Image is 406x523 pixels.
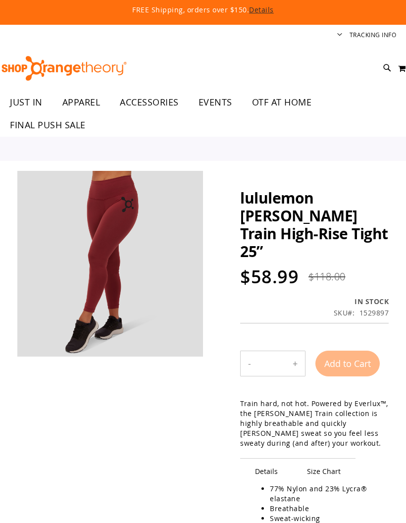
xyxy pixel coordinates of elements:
[258,352,285,375] input: Product quantity
[62,91,101,113] span: APPAREL
[337,31,342,40] button: Account menu
[285,351,305,376] button: Increase product quantity
[110,91,189,114] a: ACCESSORIES
[52,91,110,113] a: APPAREL
[10,114,86,136] span: FINAL PUSH SALE
[249,5,274,14] a: Details
[270,504,379,514] li: Breathable
[241,351,258,376] button: Decrease product quantity
[10,91,43,113] span: JUST IN
[242,91,322,114] a: OTF AT HOME
[252,91,312,113] span: OTF AT HOME
[334,297,389,307] div: In stock
[292,458,355,484] span: Size Chart
[240,264,299,289] span: $58.99
[120,91,179,113] span: ACCESSORIES
[350,31,397,39] a: Tracking Info
[359,308,389,318] div: 1529897
[270,484,379,504] li: 77% Nylon and 23% Lycra® elastane
[25,5,381,15] p: FREE Shipping, orders over $150.
[17,171,203,357] img: main product photo
[334,308,355,317] strong: SKU
[240,399,389,448] div: Train hard, not hot. Powered by Everlux™, the [PERSON_NAME] Train collection is highly breathable...
[240,188,388,261] span: lululemon [PERSON_NAME] Train High-Rise Tight 25”
[334,297,389,307] div: Availability
[189,91,242,114] a: EVENTS
[240,458,293,484] span: Details
[199,91,232,113] span: EVENTS
[308,270,346,283] span: $118.00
